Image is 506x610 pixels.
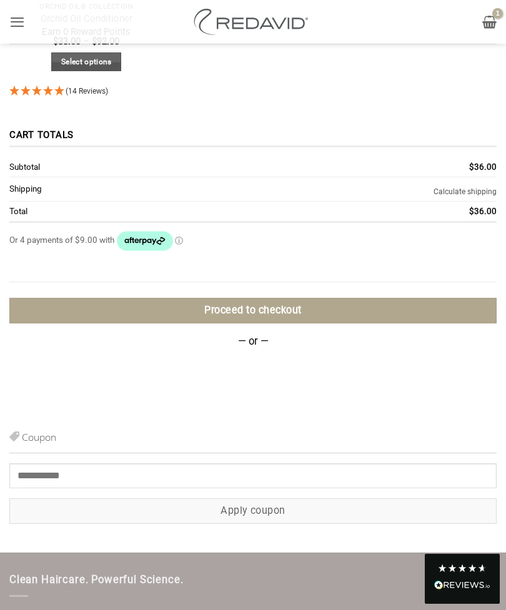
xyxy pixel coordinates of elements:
p: — or — [9,333,497,350]
th: Subtotal [9,157,253,177]
a: Calculate shipping [434,187,497,196]
span: 4.93 Stars - 14 Reviews [66,87,108,96]
div: 4.8 Stars [437,563,487,573]
div: Read All Reviews [434,578,490,594]
bdi: 36.00 [469,207,497,216]
a: View cart [482,8,497,36]
iframe: Secure payment input frame [9,263,497,277]
span: Or 4 payments of $9.00 with [9,235,116,245]
a: Proceed to checkout [9,298,497,323]
th: Shipping [9,177,253,202]
h3: Coupon [9,430,497,453]
iframe: PayPal-paylater [23,390,497,415]
span: $ [469,207,474,216]
span: Clean Haircare. Powerful Science. [9,574,183,586]
a: Information - Opens a dialog [175,235,183,245]
a: Select options for “Orchid Oil Conditioner” [51,52,121,72]
th: Cart totals [9,126,497,147]
a: Menu [9,6,25,37]
bdi: 36.00 [469,162,497,172]
img: REDAVID Salon Products | United States [191,9,315,35]
img: REVIEWS.io [434,581,490,589]
div: Read All Reviews [425,554,500,604]
iframe: PayPal-paypal [23,360,497,385]
th: Total [9,202,253,223]
span: $ [469,162,474,172]
div: 4.93 Stars - 14 Reviews [9,84,164,101]
button: Apply coupon [9,498,497,524]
